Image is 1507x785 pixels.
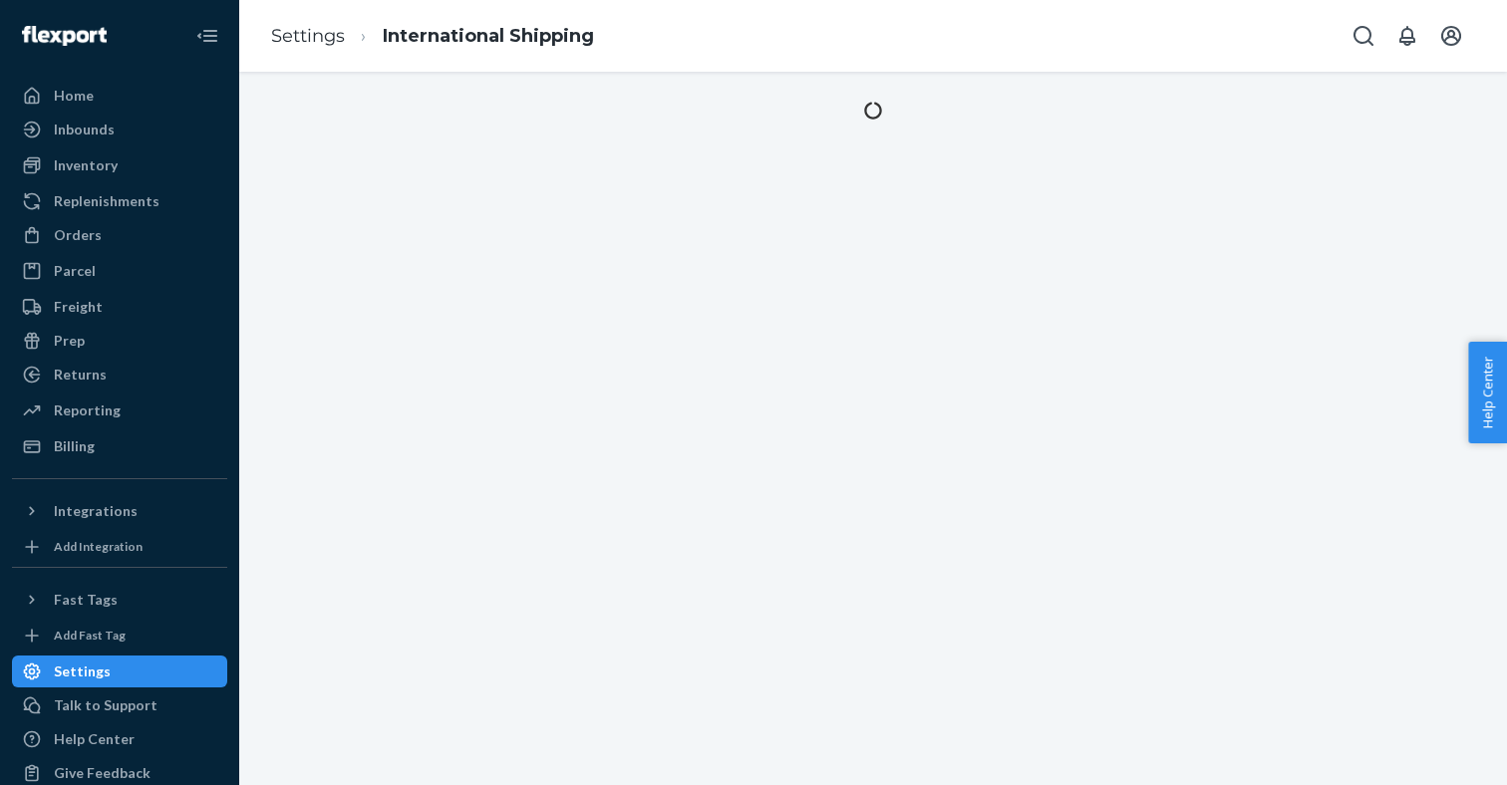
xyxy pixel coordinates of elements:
[54,590,118,610] div: Fast Tags
[54,365,107,385] div: Returns
[54,695,157,715] div: Talk to Support
[12,535,227,559] a: Add Integration
[12,495,227,527] button: Integrations
[54,400,121,420] div: Reporting
[54,331,85,351] div: Prep
[54,729,135,749] div: Help Center
[12,394,227,426] a: Reporting
[12,80,227,112] a: Home
[187,16,227,56] button: Close Navigation
[1344,16,1383,56] button: Open Search Box
[54,261,96,281] div: Parcel
[383,25,594,47] a: International Shipping
[12,689,227,721] a: Talk to Support
[12,430,227,462] a: Billing
[54,538,143,555] div: Add Integration
[12,325,227,357] a: Prep
[12,584,227,616] button: Fast Tags
[12,219,227,251] a: Orders
[12,624,227,648] a: Add Fast Tag
[54,225,102,245] div: Orders
[1387,16,1427,56] button: Open notifications
[271,25,345,47] a: Settings
[12,723,227,755] a: Help Center
[12,359,227,391] a: Returns
[54,86,94,106] div: Home
[12,291,227,323] a: Freight
[12,255,227,287] a: Parcel
[54,155,118,175] div: Inventory
[54,501,138,521] div: Integrations
[1468,342,1507,443] button: Help Center
[54,627,126,644] div: Add Fast Tag
[12,185,227,217] a: Replenishments
[255,7,610,66] ol: breadcrumbs
[54,297,103,317] div: Freight
[1431,16,1471,56] button: Open account menu
[12,149,227,181] a: Inventory
[22,26,107,46] img: Flexport logo
[54,661,111,681] div: Settings
[12,655,227,687] a: Settings
[54,763,151,783] div: Give Feedback
[54,436,95,456] div: Billing
[54,191,159,211] div: Replenishments
[12,114,227,145] a: Inbounds
[54,120,115,139] div: Inbounds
